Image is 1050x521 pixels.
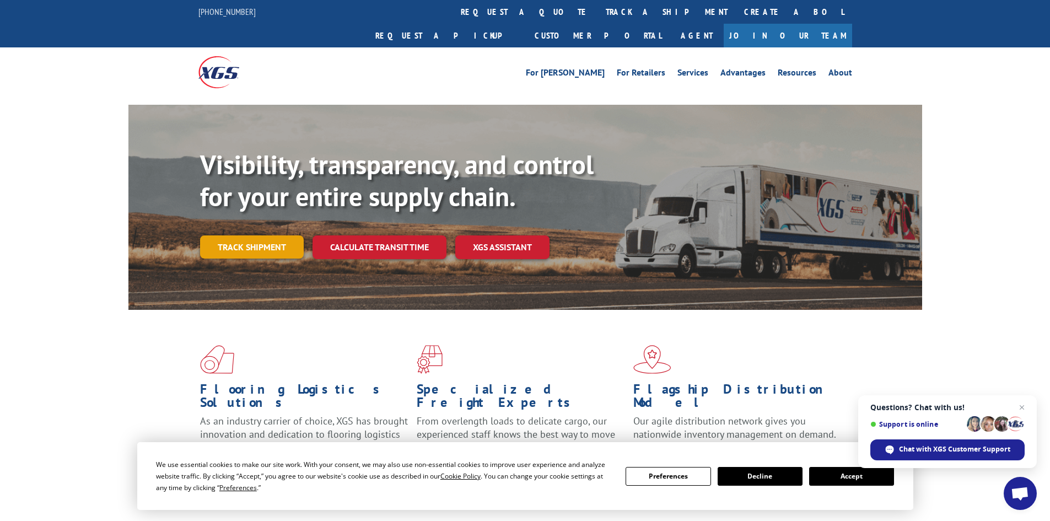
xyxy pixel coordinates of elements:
span: Preferences [219,483,257,492]
a: Resources [778,68,816,80]
p: From overlength loads to delicate cargo, our experienced staff knows the best way to move your fr... [417,415,625,464]
div: Cookie Consent Prompt [137,442,913,510]
a: For Retailers [617,68,665,80]
h1: Flagship Distribution Model [633,383,842,415]
span: Support is online [870,420,963,428]
span: Close chat [1015,401,1029,414]
img: xgs-icon-flagship-distribution-model-red [633,345,671,374]
a: Agent [670,24,724,47]
a: For [PERSON_NAME] [526,68,605,80]
a: XGS ASSISTANT [455,235,550,259]
a: Advantages [720,68,766,80]
a: About [828,68,852,80]
a: Calculate transit time [313,235,446,259]
a: Track shipment [200,235,304,259]
span: Questions? Chat with us! [870,403,1025,412]
span: As an industry carrier of choice, XGS has brought innovation and dedication to flooring logistics... [200,415,408,454]
button: Decline [718,467,803,486]
span: Chat with XGS Customer Support [899,444,1010,454]
a: Services [677,68,708,80]
div: Open chat [1004,477,1037,510]
a: Customer Portal [526,24,670,47]
div: We use essential cookies to make our site work. With your consent, we may also use non-essential ... [156,459,612,493]
a: Request a pickup [367,24,526,47]
b: Visibility, transparency, and control for your entire supply chain. [200,147,594,213]
h1: Specialized Freight Experts [417,383,625,415]
h1: Flooring Logistics Solutions [200,383,408,415]
span: Our agile distribution network gives you nationwide inventory management on demand. [633,415,836,441]
button: Preferences [626,467,710,486]
a: [PHONE_NUMBER] [198,6,256,17]
a: Join Our Team [724,24,852,47]
span: Cookie Policy [440,471,481,481]
img: xgs-icon-focused-on-flooring-red [417,345,443,374]
button: Accept [809,467,894,486]
img: xgs-icon-total-supply-chain-intelligence-red [200,345,234,374]
div: Chat with XGS Customer Support [870,439,1025,460]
